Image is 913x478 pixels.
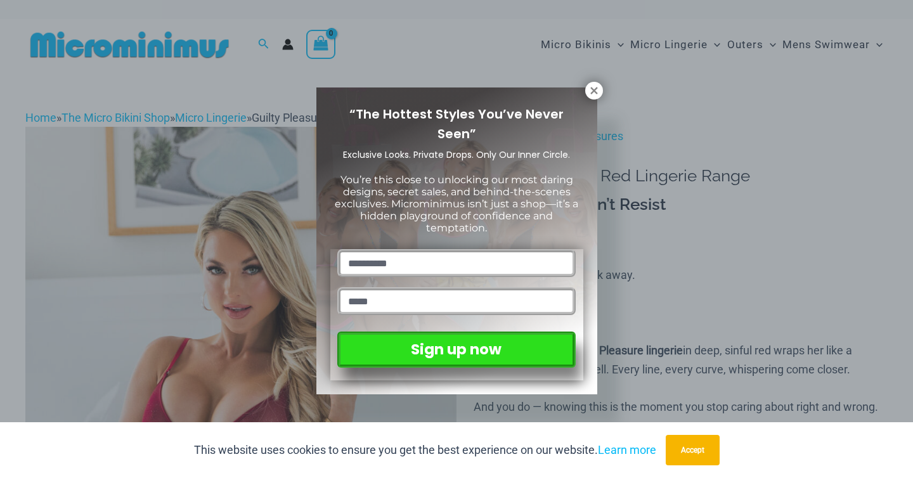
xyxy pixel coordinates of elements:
button: Accept [666,435,720,465]
span: Exclusive Looks. Private Drops. Only Our Inner Circle. [343,148,570,161]
button: Sign up now [337,332,575,368]
a: Learn more [598,443,656,456]
button: Close [585,82,603,100]
p: This website uses cookies to ensure you get the best experience on our website. [194,441,656,460]
span: You’re this close to unlocking our most daring designs, secret sales, and behind-the-scenes exclu... [335,174,578,235]
span: “The Hottest Styles You’ve Never Seen” [349,105,564,143]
